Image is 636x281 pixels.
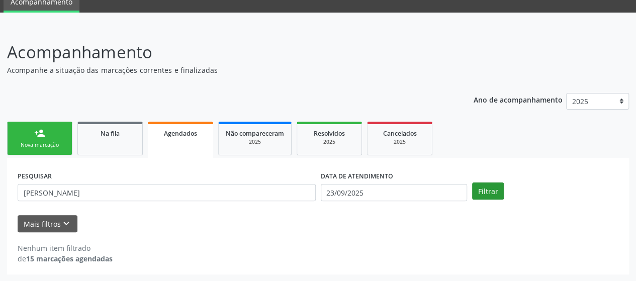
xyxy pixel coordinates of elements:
strong: 15 marcações agendadas [26,254,113,263]
span: Cancelados [383,129,417,138]
div: 2025 [304,138,354,146]
label: DATA DE ATENDIMENTO [321,168,393,184]
label: PESQUISAR [18,168,52,184]
div: person_add [34,128,45,139]
p: Acompanhe a situação das marcações correntes e finalizadas [7,65,442,75]
p: Acompanhamento [7,40,442,65]
button: Mais filtroskeyboard_arrow_down [18,215,77,233]
i: keyboard_arrow_down [61,218,72,229]
div: 2025 [226,138,284,146]
input: Selecione um intervalo [321,184,467,201]
div: de [18,253,113,264]
p: Ano de acompanhamento [474,93,563,106]
span: Resolvidos [314,129,345,138]
div: Nova marcação [15,141,65,149]
div: Nenhum item filtrado [18,243,113,253]
div: 2025 [375,138,425,146]
span: Na fila [101,129,120,138]
span: Agendados [164,129,197,138]
button: Filtrar [472,182,504,200]
input: Nome, CNS [18,184,316,201]
span: Não compareceram [226,129,284,138]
